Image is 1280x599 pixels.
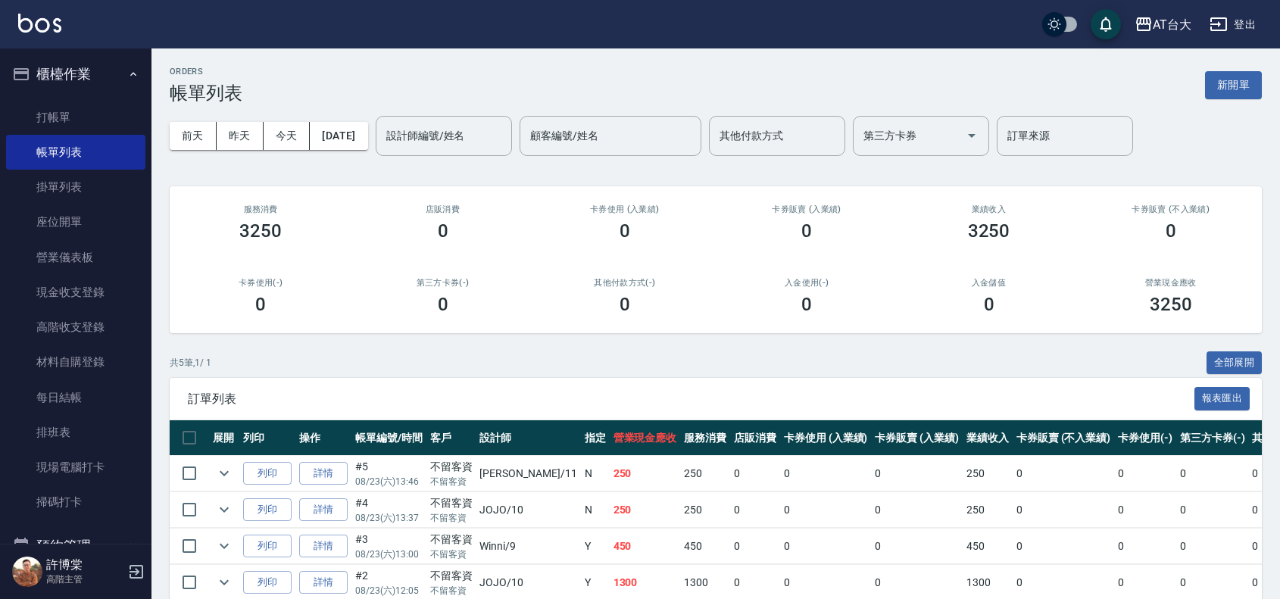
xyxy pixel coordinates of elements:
[801,294,812,315] h3: 0
[581,456,610,491] td: N
[1176,529,1249,564] td: 0
[963,529,1013,564] td: 450
[188,392,1194,407] span: 訂單列表
[430,475,473,488] p: 不留客資
[299,535,348,558] a: 詳情
[299,498,348,522] a: 詳情
[18,14,61,33] img: Logo
[963,492,1013,528] td: 250
[430,495,473,511] div: 不留客資
[1176,492,1249,528] td: 0
[1150,294,1192,315] h3: 3250
[730,456,780,491] td: 0
[351,420,426,456] th: 帳單編號/時間
[780,420,872,456] th: 卡券使用 (入業績)
[351,529,426,564] td: #3
[968,220,1010,242] h3: 3250
[370,204,515,214] h2: 店販消費
[170,356,211,370] p: 共 5 筆, 1 / 1
[1114,420,1176,456] th: 卡券使用(-)
[6,450,145,485] a: 現場電腦打卡
[6,100,145,135] a: 打帳單
[1013,456,1114,491] td: 0
[1129,9,1197,40] button: AT台大
[351,456,426,491] td: #5
[680,492,730,528] td: 250
[680,456,730,491] td: 250
[963,420,1013,456] th: 業績收入
[438,220,448,242] h3: 0
[734,278,879,288] h2: 入金使用(-)
[610,420,681,456] th: 營業現金應收
[871,529,963,564] td: 0
[188,278,333,288] h2: 卡券使用(-)
[209,420,239,456] th: 展開
[620,220,630,242] h3: 0
[46,572,123,586] p: 高階主管
[6,380,145,415] a: 每日結帳
[430,568,473,584] div: 不留客資
[170,122,217,150] button: 前天
[780,456,872,491] td: 0
[6,310,145,345] a: 高階收支登錄
[476,420,580,456] th: 設計師
[6,55,145,94] button: 櫃檯作業
[1013,529,1114,564] td: 0
[370,278,515,288] h2: 第三方卡券(-)
[243,535,292,558] button: 列印
[355,475,423,488] p: 08/23 (六) 13:46
[243,571,292,594] button: 列印
[871,420,963,456] th: 卡券販賣 (入業績)
[1153,15,1191,34] div: AT台大
[430,584,473,597] p: 不留客資
[610,492,681,528] td: 250
[963,456,1013,491] td: 250
[610,456,681,491] td: 250
[1091,9,1121,39] button: save
[213,535,236,557] button: expand row
[6,135,145,170] a: 帳單列表
[6,204,145,239] a: 座位開單
[299,462,348,485] a: 詳情
[1176,456,1249,491] td: 0
[351,492,426,528] td: #4
[1204,11,1262,39] button: 登出
[610,529,681,564] td: 450
[299,571,348,594] a: 詳情
[1098,278,1244,288] h2: 營業現金應收
[239,420,295,456] th: 列印
[6,345,145,379] a: 材料自購登錄
[430,548,473,561] p: 不留客資
[6,415,145,450] a: 排班表
[1114,492,1176,528] td: 0
[984,294,994,315] h3: 0
[1114,529,1176,564] td: 0
[780,529,872,564] td: 0
[1205,71,1262,99] button: 新開單
[552,278,698,288] h2: 其他付款方式(-)
[426,420,476,456] th: 客戶
[620,294,630,315] h3: 0
[264,122,311,150] button: 今天
[730,529,780,564] td: 0
[1013,492,1114,528] td: 0
[1207,351,1263,375] button: 全部展開
[1098,204,1244,214] h2: 卡券販賣 (不入業績)
[780,492,872,528] td: 0
[255,294,266,315] h3: 0
[170,67,242,76] h2: ORDERS
[871,492,963,528] td: 0
[6,526,145,566] button: 預約管理
[1166,220,1176,242] h3: 0
[730,420,780,456] th: 店販消費
[581,529,610,564] td: Y
[239,220,282,242] h3: 3250
[581,420,610,456] th: 指定
[310,122,367,150] button: [DATE]
[188,204,333,214] h3: 服務消費
[6,170,145,204] a: 掛單列表
[960,123,984,148] button: Open
[213,571,236,594] button: expand row
[213,462,236,485] button: expand row
[916,278,1061,288] h2: 入金儲值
